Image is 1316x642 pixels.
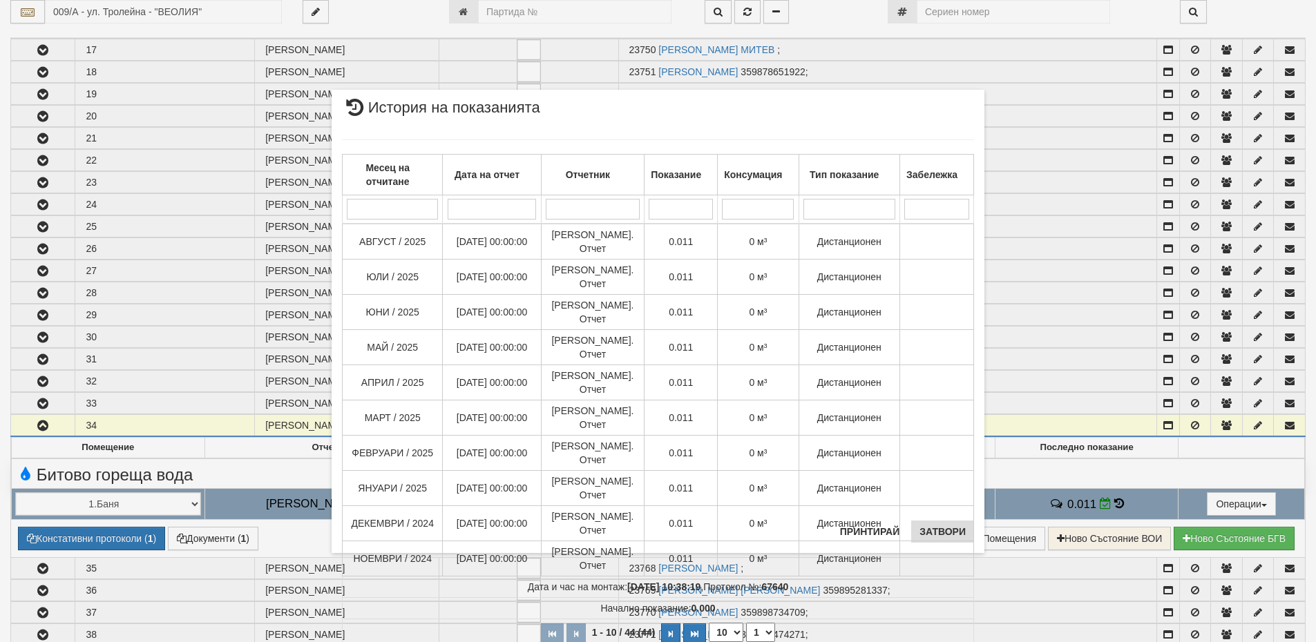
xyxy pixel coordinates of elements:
span: 0.011 [669,271,693,282]
span: 0 м³ [749,307,767,318]
td: ЮЛИ / 2025 [343,260,443,295]
td: [PERSON_NAME]. Отчет [541,471,645,506]
td: Дистанционен [799,400,899,436]
td: [DATE] 00:00:00 [443,471,541,506]
td: [PERSON_NAME]. Отчет [541,541,645,576]
span: 0.011 [669,518,693,529]
span: Дата и час на монтаж: [528,581,701,592]
td: [DATE] 00:00:00 [443,436,541,471]
td: [PERSON_NAME]. Отчет [541,224,645,260]
span: 0 м³ [749,412,767,423]
b: Забележка [906,169,957,180]
td: Дистанционен [799,365,899,400]
td: [DATE] 00:00:00 [443,330,541,365]
td: ЯНУАРИ / 2025 [343,471,443,506]
span: 0.011 [669,553,693,564]
strong: [DATE] 10:38:19 [627,581,700,592]
td: [PERSON_NAME]. Отчет [541,365,645,400]
td: [DATE] 00:00:00 [443,224,541,260]
span: 1 - 10 / 44 (44) [589,627,659,638]
td: [DATE] 00:00:00 [443,541,541,576]
strong: 67640 [761,581,788,592]
td: [DATE] 00:00:00 [443,400,541,436]
th: Тип показание: No sort applied, activate to apply an ascending sort [799,155,899,195]
span: 0.011 [669,307,693,318]
span: 0 м³ [749,483,767,494]
span: 0.011 [669,236,693,247]
td: АПРИЛ / 2025 [343,365,443,400]
td: Дистанционен [799,224,899,260]
th: Месец на отчитане: No sort applied, activate to apply an ascending sort [343,155,443,195]
b: Тип показание [810,169,879,180]
td: [DATE] 00:00:00 [443,260,541,295]
select: Страница номер [746,623,775,642]
td: АВГУСТ / 2025 [343,224,443,260]
td: [PERSON_NAME]. Отчет [541,506,645,541]
select: Брой редове на страница [709,623,743,642]
td: [PERSON_NAME]. Отчет [541,436,645,471]
b: Месец на отчитане [365,162,410,187]
td: Дистанционен [799,330,899,365]
span: Протокол №: [703,581,788,592]
th: Консумация: No sort applied, activate to apply an ascending sort [718,155,799,195]
td: МАРТ / 2025 [343,400,443,436]
b: Консумация [724,169,782,180]
td: НОЕМВРИ / 2024 [343,541,443,576]
span: 0.011 [669,483,693,494]
td: Дистанционен [799,541,899,576]
span: 0.011 [669,377,693,388]
td: ЮНИ / 2025 [343,295,443,330]
td: Дистанционен [799,436,899,471]
td: [DATE] 00:00:00 [443,365,541,400]
b: Отчетник [566,169,610,180]
td: Дистанционен [799,471,899,506]
span: 0 м³ [749,553,767,564]
td: Дистанционен [799,260,899,295]
strong: 0.000 [692,603,716,614]
td: МАЙ / 2025 [343,330,443,365]
td: ДЕКЕМВРИ / 2024 [343,506,443,541]
th: Дата на отчет: No sort applied, activate to apply an ascending sort [443,155,541,195]
span: 0.011 [669,412,693,423]
th: Отчетник: No sort applied, activate to apply an ascending sort [541,155,645,195]
span: 0 м³ [749,271,767,282]
span: 0 м³ [749,447,767,458]
td: Дистанционен [799,295,899,330]
b: Дата на отчет [455,169,519,180]
td: [DATE] 00:00:00 [443,295,541,330]
td: ФЕВРУАРИ / 2025 [343,436,443,471]
span: Начално показание: [600,603,715,614]
span: 0 м³ [749,377,767,388]
b: Показание [651,169,701,180]
td: , [343,576,974,598]
span: 0 м³ [749,518,767,529]
td: [PERSON_NAME]. Отчет [541,260,645,295]
span: 0.011 [669,342,693,353]
span: 0.011 [669,447,693,458]
td: [DATE] 00:00:00 [443,506,541,541]
span: 0 м³ [749,236,767,247]
td: Дистанционен [799,506,899,541]
th: Забележка: No sort applied, activate to apply an ascending sort [899,155,973,195]
span: 0 м³ [749,342,767,353]
td: [PERSON_NAME]. Отчет [541,330,645,365]
span: История на показанията [342,100,540,126]
td: [PERSON_NAME]. Отчет [541,295,645,330]
th: Показание: No sort applied, activate to apply an ascending sort [645,155,718,195]
td: [PERSON_NAME]. Отчет [541,400,645,436]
